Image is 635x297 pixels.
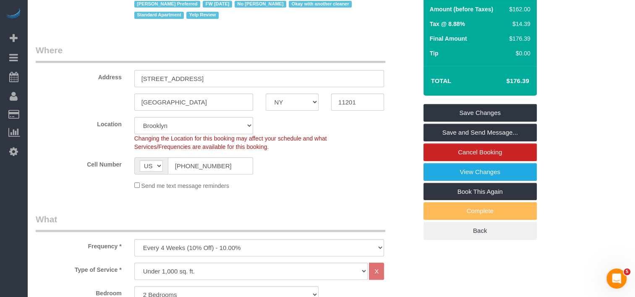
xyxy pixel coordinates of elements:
[203,1,232,8] span: FW [DATE]
[505,34,530,43] div: $176.39
[168,157,253,175] input: Cell Number
[331,94,384,111] input: Zip Code
[134,94,253,111] input: City
[624,268,630,275] span: 5
[141,182,229,189] span: Send me text message reminders
[134,1,200,8] span: [PERSON_NAME] Preferred
[606,268,627,289] iframe: Intercom live chat
[505,20,530,28] div: $14.39
[423,222,537,240] a: Back
[29,157,128,169] label: Cell Number
[5,8,22,20] img: Automaid Logo
[29,239,128,250] label: Frequency *
[430,5,493,13] label: Amount (before Taxes)
[430,34,467,43] label: Final Amount
[36,213,385,232] legend: What
[505,5,530,13] div: $162.00
[423,124,537,141] a: Save and Send Message...
[134,12,184,18] span: Standard Apartment
[423,163,537,181] a: View Changes
[481,78,529,85] h4: $176.39
[505,49,530,57] div: $0.00
[430,49,439,57] label: Tip
[186,12,219,18] span: Yelp Review
[29,117,128,128] label: Location
[423,104,537,122] a: Save Changes
[423,183,537,201] a: Book This Again
[430,20,465,28] label: Tax @ 8.88%
[36,44,385,63] legend: Where
[289,1,352,8] span: Okay with another cleaner
[29,263,128,274] label: Type of Service *
[431,77,452,84] strong: Total
[423,143,537,161] a: Cancel Booking
[235,1,286,8] span: No [PERSON_NAME]
[29,70,128,81] label: Address
[134,135,327,150] span: Changing the Location for this booking may affect your schedule and what Services/Frequencies are...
